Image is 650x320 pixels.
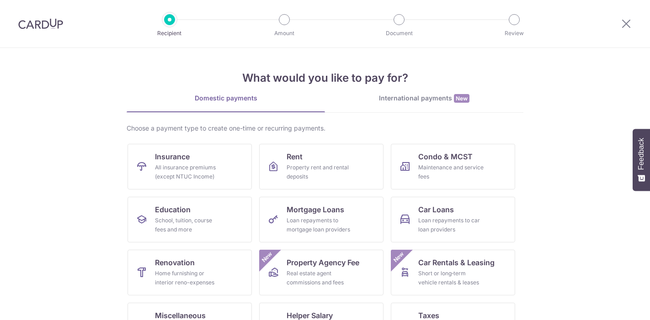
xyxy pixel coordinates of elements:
[418,151,473,162] span: Condo & MCST
[637,138,645,170] span: Feedback
[18,18,63,29] img: CardUp
[391,144,515,189] a: Condo & MCSTMaintenance and service fees
[155,257,195,268] span: Renovation
[391,197,515,242] a: Car LoansLoan repayments to car loan providers
[287,257,359,268] span: Property Agency Fee
[259,250,384,295] a: Property Agency FeeReal estate agent commissions and feesNew
[454,94,469,103] span: New
[325,94,523,103] div: International payments
[418,204,454,215] span: Car Loans
[287,151,303,162] span: Rent
[155,163,221,181] div: All insurance premiums (except NTUC Income)
[633,129,650,191] button: Feedback - Show survey
[418,216,484,234] div: Loan repayments to car loan providers
[127,124,523,133] div: Choose a payment type to create one-time or recurring payments.
[365,29,433,38] p: Document
[259,144,384,189] a: RentProperty rent and rental deposits
[480,29,548,38] p: Review
[259,197,384,242] a: Mortgage LoansLoan repayments to mortgage loan providers
[391,250,515,295] a: Car Rentals & LeasingShort or long‑term vehicle rentals & leasesNew
[287,216,352,234] div: Loan repayments to mortgage loan providers
[418,269,484,287] div: Short or long‑term vehicle rentals & leases
[155,204,191,215] span: Education
[136,29,203,38] p: Recipient
[250,29,318,38] p: Amount
[418,257,495,268] span: Car Rentals & Leasing
[155,151,190,162] span: Insurance
[127,94,325,103] div: Domestic payments
[155,216,221,234] div: School, tuition, course fees and more
[260,250,275,265] span: New
[128,144,252,189] a: InsuranceAll insurance premiums (except NTUC Income)
[127,70,523,86] h4: What would you like to pay for?
[128,250,252,295] a: RenovationHome furnishing or interior reno-expenses
[287,269,352,287] div: Real estate agent commissions and fees
[391,250,406,265] span: New
[287,204,344,215] span: Mortgage Loans
[418,163,484,181] div: Maintenance and service fees
[155,269,221,287] div: Home furnishing or interior reno-expenses
[287,163,352,181] div: Property rent and rental deposits
[128,197,252,242] a: EducationSchool, tuition, course fees and more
